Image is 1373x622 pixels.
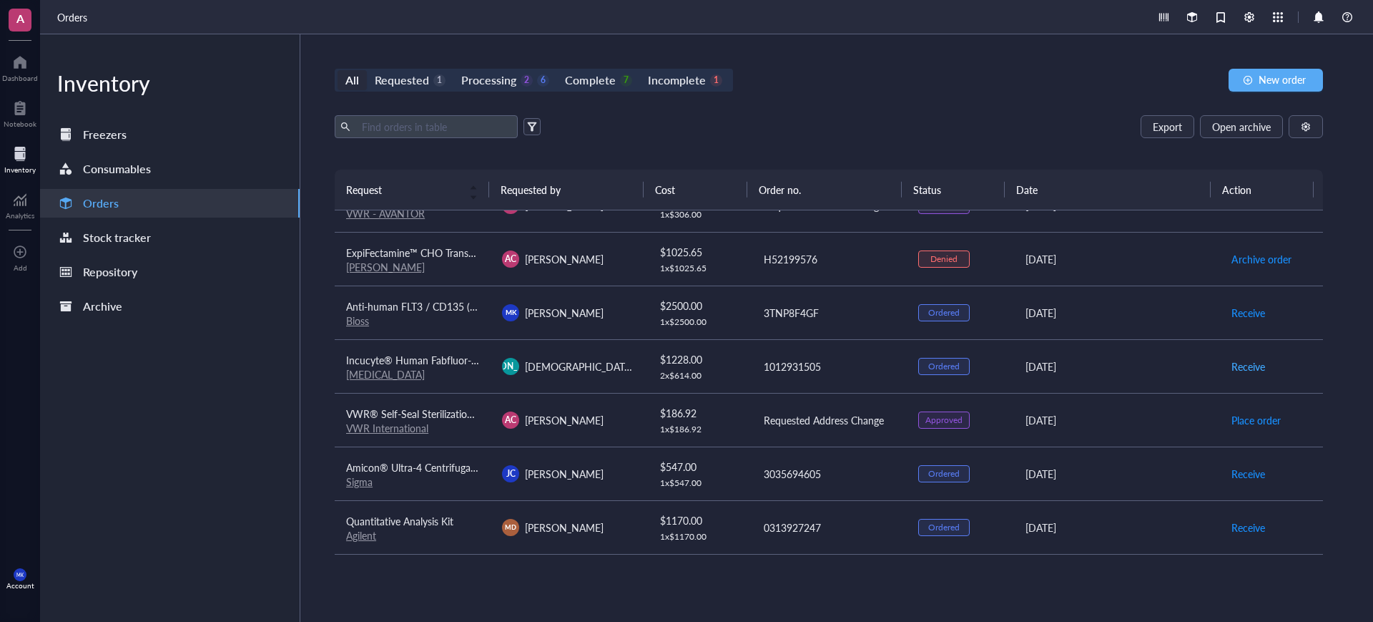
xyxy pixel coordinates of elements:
input: Find orders in table [356,116,512,137]
a: VWR International [346,421,428,435]
div: [DATE] [1025,359,1208,374]
a: Consumables [40,155,300,183]
div: 1 x $ 306.00 [660,209,740,220]
a: [PERSON_NAME] [346,260,425,274]
td: 3TNP8F4GF [751,286,907,339]
span: Anti-human FLT3 / CD135 (IMC-EB10 Biosimilar) [346,299,564,314]
a: Agilent [346,528,376,543]
a: Bioss [346,314,369,328]
div: [DATE] [1025,412,1208,428]
a: Inventory [4,142,36,174]
a: Dashboard [2,51,38,82]
div: 1 x $ 547.00 [660,477,740,489]
span: Quantitative Analysis Kit [346,514,453,528]
div: 2 [521,74,533,87]
a: Orders [40,189,300,218]
div: Consumables [83,159,151,179]
div: Add [14,263,27,272]
div: Freezers [83,125,127,145]
div: All [345,70,359,90]
div: $ 1025.65 [660,244,740,260]
span: Receive [1231,466,1265,482]
th: Requested by [489,170,644,210]
span: [PERSON_NAME] [525,198,604,213]
span: [DEMOGRAPHIC_DATA][PERSON_NAME] [525,359,712,374]
button: Receive [1231,355,1266,378]
span: [PERSON_NAME] [525,467,604,481]
span: [PERSON_NAME] [525,413,604,427]
div: Stock tracker [83,228,151,248]
div: [DATE] [1025,520,1208,535]
div: Requested Address Change [764,412,895,428]
span: MD [506,523,516,533]
span: Receive [1231,305,1265,321]
th: Cost [644,170,747,210]
span: MK [16,572,24,578]
th: Date [1005,170,1211,210]
div: Denied [930,253,958,265]
div: [DATE] [1025,251,1208,267]
div: 1 x $ 1025.65 [660,263,740,274]
div: Dashboard [2,74,38,82]
span: AC [505,414,516,427]
span: Export [1153,121,1182,132]
div: $ 547.00 [660,459,740,475]
div: [DATE] [1025,466,1208,482]
a: Orders [57,9,90,25]
div: 1 x $ 1170.00 [660,531,740,543]
span: [PERSON_NAME] [525,252,604,266]
span: Open archive [1212,121,1271,132]
span: A [16,9,24,27]
div: 7 [620,74,632,87]
td: 3035694605 [751,447,907,500]
div: Archive [83,296,122,316]
div: $ 1170.00 [660,512,740,528]
span: JC [506,467,516,480]
div: Inventory [4,165,36,174]
div: 3TNP8F4GF [764,305,895,321]
a: Analytics [6,188,34,220]
div: $ 2500.00 [660,298,740,314]
a: Sigma [346,475,373,489]
span: VWR® Self-Seal Sterilization Pouches [346,407,513,421]
span: New order [1259,74,1306,85]
div: 6 [537,74,549,87]
span: [PERSON_NAME] [476,360,546,373]
div: Ordered [928,361,960,372]
span: Amicon® Ultra-4 Centrifugal Filter Unit (10 kDa) [346,460,560,475]
div: 1 x $ 2500.00 [660,316,740,328]
div: Processing [461,70,516,90]
div: Requested [375,70,429,90]
th: Order no. [747,170,902,210]
div: Incomplete [648,70,706,90]
span: Place order [1231,412,1281,428]
div: 1 [433,74,446,87]
th: Status [902,170,1005,210]
button: New order [1229,69,1323,92]
span: ExpiFectamine™ CHO Transfection Kit [346,246,514,260]
span: AC [505,253,516,266]
a: Freezers [40,120,300,149]
span: Receive [1231,520,1265,535]
div: Ordered [928,522,960,533]
div: [DATE] [1025,305,1208,321]
button: Receive [1231,462,1266,485]
div: 1 [710,74,722,87]
span: [PERSON_NAME] [525,306,604,320]
div: Ordered [928,307,960,319]
span: Archive order [1231,251,1291,267]
div: $ 1228.00 [660,351,740,367]
td: H52199576 [751,232,907,286]
button: Export [1141,115,1194,138]
a: Notebook [4,97,36,128]
button: Place order [1231,409,1281,432]
td: 1012931505 [751,339,907,393]
span: Request [346,182,461,198]
th: Request [335,170,489,210]
button: Archive order [1231,248,1292,271]
button: Receive [1231,516,1266,539]
span: Receive [1231,359,1265,374]
td: 0313927247 [751,500,907,554]
div: Notebook [4,120,36,128]
div: Inventory [40,69,300,97]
